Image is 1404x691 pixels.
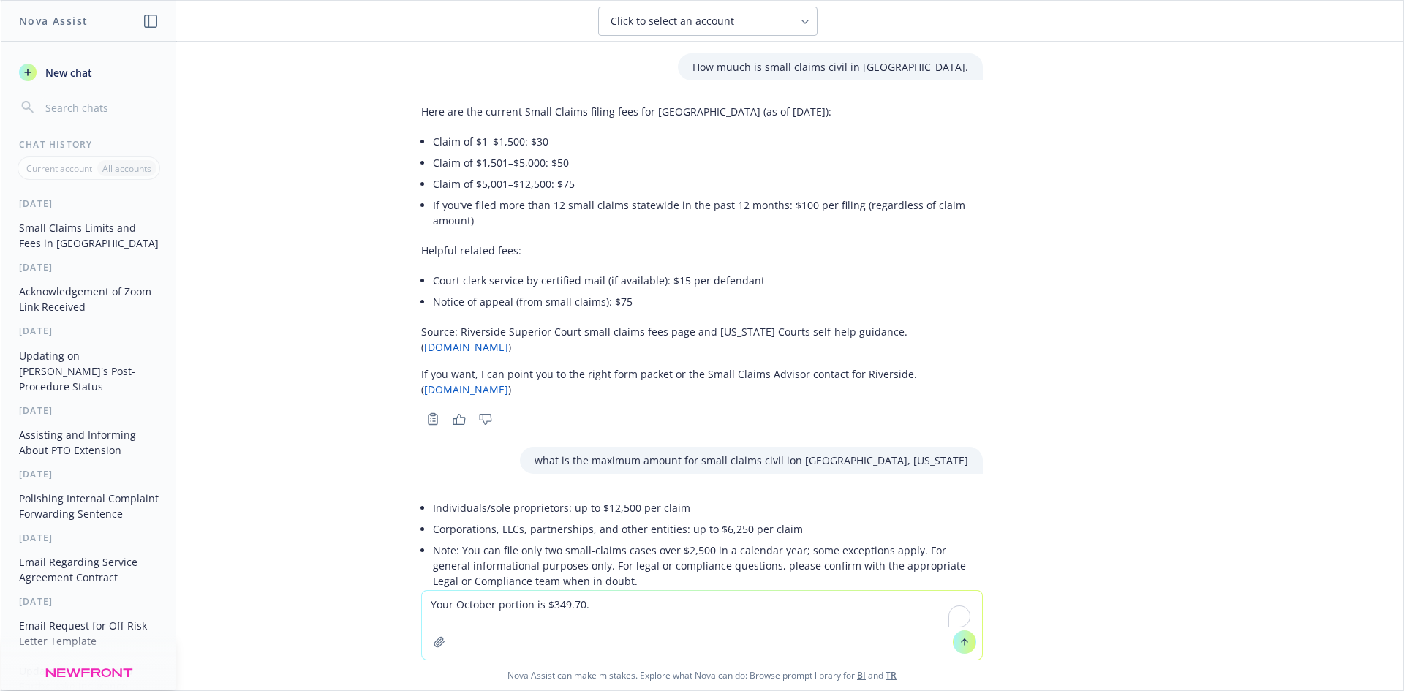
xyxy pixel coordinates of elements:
button: Email Request for Off-Risk Letter Template [13,613,165,653]
li: Court clerk service by certified mail (if available): $15 per defendant [433,270,983,291]
li: Claim of $1,501–$5,000: $50 [433,152,983,173]
button: Email Regarding Service Agreement Contract [13,550,165,589]
a: [DOMAIN_NAME] [424,340,508,354]
p: Here are the current Small Claims filing fees for [GEOGRAPHIC_DATA] (as of [DATE]): [421,104,983,119]
li: Note: You can file only two small-claims cases over $2,500 in a calendar year; some exceptions ap... [433,540,983,592]
button: Polishing Internal Complaint Forwarding Sentence [13,486,165,526]
button: Thumbs down [474,409,497,429]
div: [DATE] [1,532,176,544]
p: If you want, I can point you to the right form packet or the Small Claims Advisor contact for Riv... [421,366,983,397]
a: BI [857,669,866,681]
span: Nova Assist can make mistakes. Explore what Nova can do: Browse prompt library for and [7,660,1397,690]
a: [DOMAIN_NAME] [424,382,508,396]
input: Search chats [42,97,159,118]
div: [DATE] [1,595,176,608]
li: Individuals/sole proprietors: up to $12,500 per claim [433,497,983,518]
button: Acknowledgement of Zoom Link Received [13,279,165,319]
li: Corporations, LLCs, partnerships, and other entities: up to $6,250 per claim [433,518,983,540]
svg: Copy to clipboard [426,412,439,426]
p: what is the maximum amount for small claims civil ion [GEOGRAPHIC_DATA], [US_STATE] [535,453,968,468]
button: Updating on [PERSON_NAME]'s Post-Procedure Status [13,344,165,399]
p: All accounts [102,162,151,175]
a: TR [886,669,897,681]
textarea: To enrich screen reader interactions, please activate Accessibility in Grammarly extension settings [422,591,982,660]
div: [DATE] [1,197,176,210]
div: [DATE] [1,404,176,417]
li: Claim of $1–$1,500: $30 [433,131,983,152]
p: Current account [26,162,92,175]
div: [DATE] [1,261,176,273]
button: Assisting and Informing About PTO Extension [13,423,165,462]
li: Claim of $5,001–$12,500: $75 [433,173,983,195]
span: New chat [42,65,92,80]
span: Click to select an account [611,14,734,29]
p: Helpful related fees: [421,243,983,258]
li: If you’ve filed more than 12 small claims statewide in the past 12 months: $100 per filing (regar... [433,195,983,231]
h1: Nova Assist [19,13,88,29]
p: Source: Riverside Superior Court small claims fees page and [US_STATE] Courts self-help guidance.... [421,324,983,355]
button: New chat [13,59,165,86]
button: Click to select an account [598,7,818,36]
div: Chat History [1,138,176,151]
button: Small Claims Limits and Fees in [GEOGRAPHIC_DATA] [13,216,165,255]
div: [DATE] [1,468,176,480]
li: Notice of appeal (from small claims): $75 [433,291,983,312]
div: [DATE] [1,325,176,337]
p: How muuch is small claims civil in [GEOGRAPHIC_DATA]. [692,59,968,75]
